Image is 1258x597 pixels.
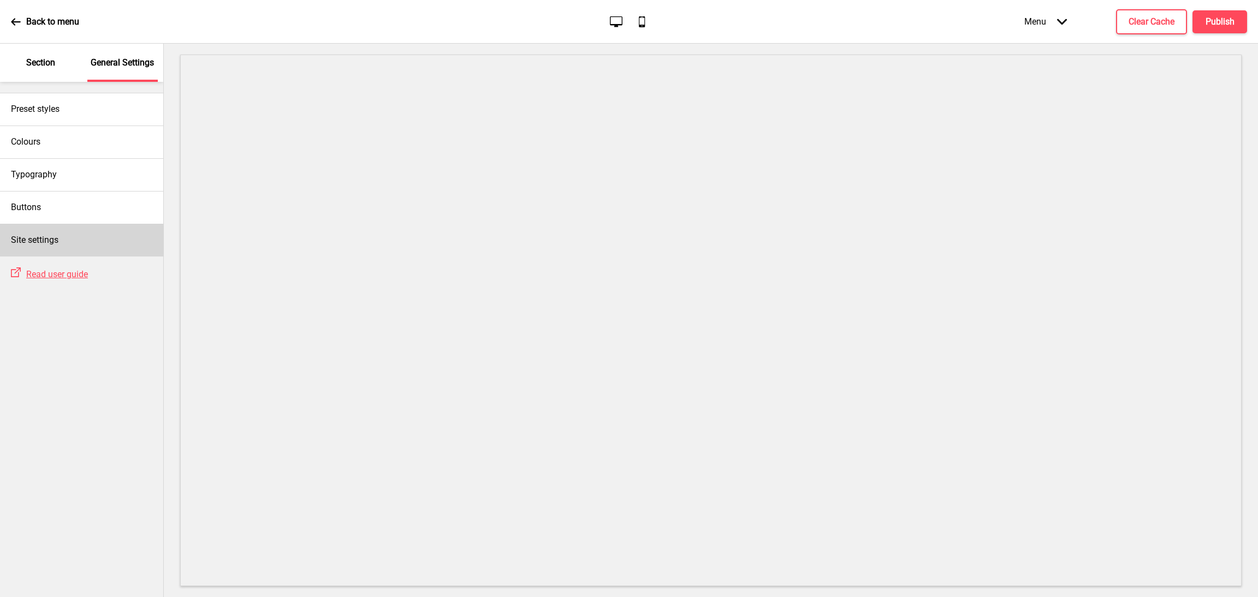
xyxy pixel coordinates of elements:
p: Section [26,57,55,69]
button: Publish [1192,10,1247,33]
h4: Preset styles [11,103,60,115]
div: Menu [1013,5,1078,38]
h4: Publish [1206,16,1235,28]
button: Clear Cache [1116,9,1187,34]
p: General Settings [91,57,154,69]
a: Back to menu [11,7,79,37]
h4: Buttons [11,201,41,213]
h4: Typography [11,169,57,181]
p: Back to menu [26,16,79,28]
a: Read user guide [21,269,88,279]
h4: Colours [11,136,40,148]
span: Read user guide [26,269,88,279]
h4: Clear Cache [1129,16,1174,28]
h4: Site settings [11,234,58,246]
